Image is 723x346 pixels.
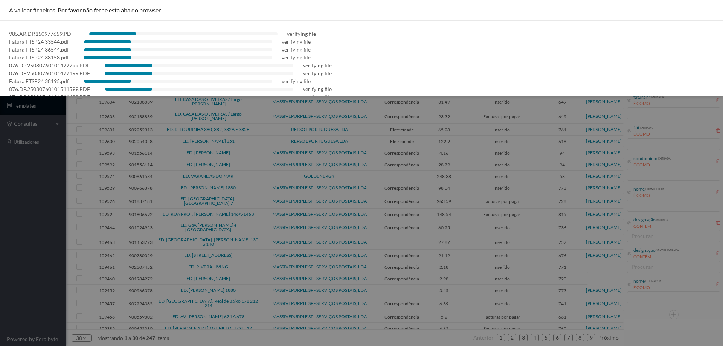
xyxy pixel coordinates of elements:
[9,6,714,14] div: A validar ficheiros. Por favor não feche esta aba do browser.
[9,53,69,61] div: Fatura FTSP24 38158.pdf
[303,85,332,93] div: verifying file
[9,30,74,38] div: 985.AR.DP.150977659.PDF
[9,38,69,46] div: Fatura FTSP24 33544.pdf
[9,46,69,53] div: Fatura FTSP24 36544.pdf
[287,30,316,38] div: verifying file
[282,38,311,46] div: verifying file
[303,93,332,101] div: verifying file
[282,46,311,53] div: verifying file
[9,69,90,77] div: 076.DP.25080760101477199.PDF
[303,69,332,77] div: verifying file
[9,61,90,69] div: 076.DP.25080760101477299.PDF
[303,61,332,69] div: verifying file
[282,77,311,85] div: verifying file
[282,53,311,61] div: verifying file
[9,77,69,85] div: Fatura FTSP24 38195.pdf
[9,93,90,101] div: 076.DP.25080760101511699.PDF
[9,85,90,93] div: 076.DP.25080760101511599.PDF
